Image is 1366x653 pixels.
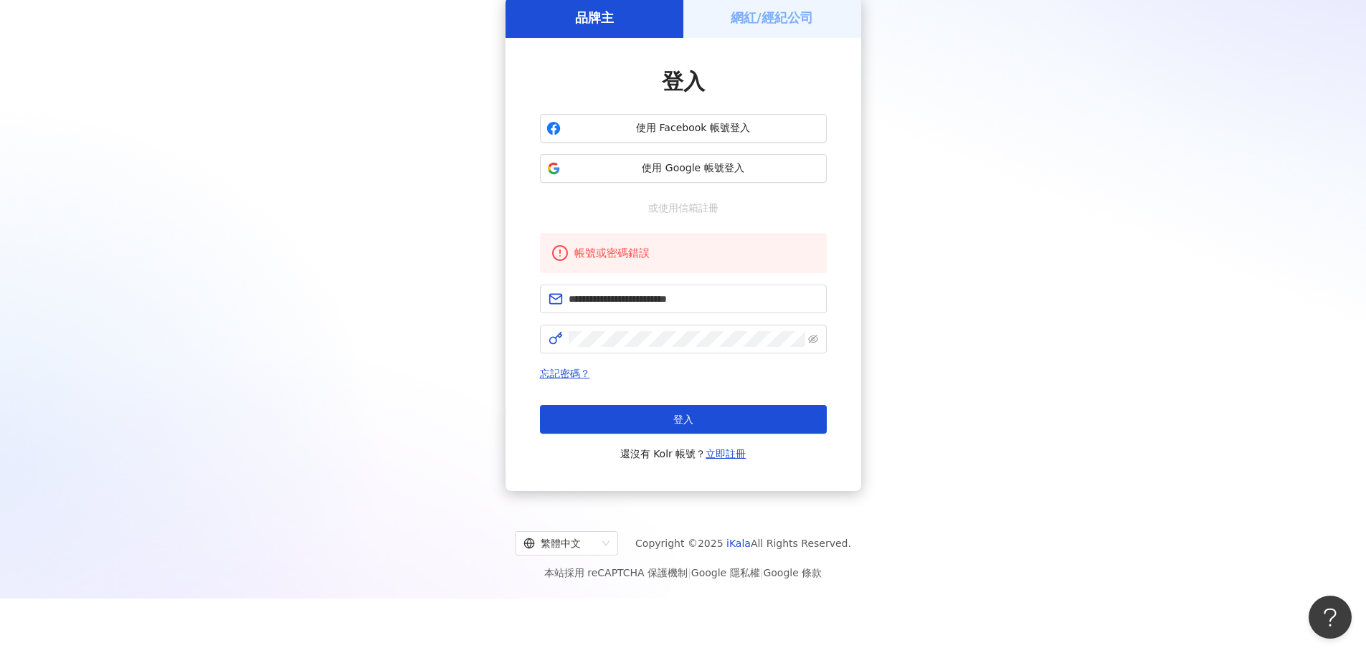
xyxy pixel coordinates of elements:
iframe: Help Scout Beacon - Open [1309,596,1352,639]
a: Google 條款 [763,567,822,578]
span: 或使用信箱註冊 [638,200,729,216]
span: 還沒有 Kolr 帳號？ [620,445,746,462]
h5: 品牌主 [575,9,614,27]
a: 立即註冊 [706,448,746,459]
a: Google 隱私權 [691,567,760,578]
div: 帳號或密碼錯誤 [574,244,815,262]
a: 忘記密碼？ [540,368,590,379]
span: 使用 Facebook 帳號登入 [566,121,820,135]
span: 本站採用 reCAPTCHA 保護機制 [544,564,822,581]
button: 使用 Google 帳號登入 [540,154,827,183]
span: 登入 [662,69,705,94]
div: 繁體中文 [523,532,597,555]
span: | [760,567,764,578]
span: Copyright © 2025 All Rights Reserved. [635,535,851,552]
button: 使用 Facebook 帳號登入 [540,114,827,143]
a: iKala [726,538,751,549]
h5: 網紅/經紀公司 [731,9,813,27]
span: 使用 Google 帳號登入 [566,161,820,176]
span: | [688,567,691,578]
span: eye-invisible [808,334,818,344]
button: 登入 [540,405,827,434]
span: 登入 [673,414,693,425]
